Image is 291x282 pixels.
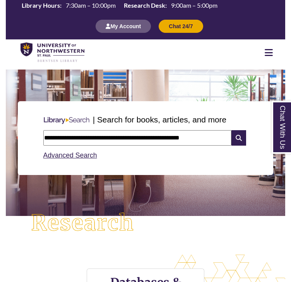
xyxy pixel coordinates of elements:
img: UNWSP Library Logo [21,42,84,63]
img: Libary Search [40,114,93,127]
th: Research Desk: [121,1,168,10]
button: My Account [96,20,151,33]
table: Hours Today [19,1,221,11]
p: | Search for books, articles, and more [93,114,226,126]
a: Hours Today [19,1,221,12]
a: My Account [96,23,151,29]
span: 9:00am – 5:00pm [171,2,217,9]
button: Chat 24/7 [159,20,203,33]
i: Search [231,130,246,146]
th: Library Hours: [19,1,63,10]
a: Advanced Search [43,151,97,159]
a: Chat 24/7 [159,23,203,29]
img: Research [20,201,145,245]
span: 7:30am – 10:00pm [66,2,116,9]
